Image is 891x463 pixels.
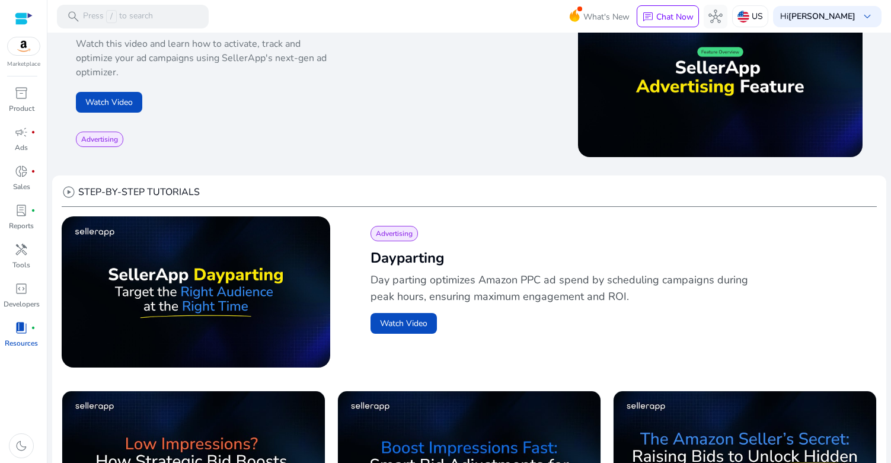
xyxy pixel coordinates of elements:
[8,37,40,55] img: amazon.svg
[31,208,36,213] span: fiber_manual_record
[62,216,330,368] img: maxresdefault.jpg
[698,52,731,85] span: play_circle
[14,321,28,335] span: book_4
[371,272,761,305] p: Day parting optimizes Amazon PPC ad spend by scheduling campaigns during peak hours, ensuring max...
[14,439,28,453] span: dark_mode
[14,242,28,257] span: handyman
[14,282,28,296] span: code_blocks
[7,60,40,69] p: Marketplace
[106,10,117,23] span: /
[9,221,34,231] p: Reports
[62,185,76,199] span: play_circle
[76,92,142,113] button: Watch Video
[583,7,630,27] span: What's New
[14,125,28,139] span: campaign
[704,5,727,28] button: hub
[708,9,723,24] span: hub
[13,181,30,192] p: Sales
[83,10,153,23] p: Press to search
[81,135,118,144] span: Advertising
[76,37,338,79] p: Watch this video and learn how to activate, track and optimize your ad campaigns using SellerApp'...
[376,229,413,238] span: Advertising
[31,130,36,135] span: fiber_manual_record
[371,313,437,334] button: Watch Video
[5,338,38,349] p: Resources
[14,164,28,178] span: donut_small
[752,6,763,27] p: US
[15,142,28,153] p: Ads
[780,12,855,21] p: Hi
[12,260,30,270] p: Tools
[14,203,28,218] span: lab_profile
[788,11,855,22] b: [PERSON_NAME]
[737,11,749,23] img: us.svg
[9,103,34,114] p: Product
[174,268,207,301] span: play_circle
[14,86,28,100] span: inventory_2
[642,11,654,23] span: chat
[66,9,81,24] span: search
[31,169,36,174] span: fiber_manual_record
[371,248,858,267] h2: Dayparting
[656,11,694,23] p: Chat Now
[637,5,699,28] button: chatChat Now
[860,9,874,24] span: keyboard_arrow_down
[31,325,36,330] span: fiber_manual_record
[62,185,200,199] div: STEP-BY-STEP TUTORIALS
[4,299,40,309] p: Developers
